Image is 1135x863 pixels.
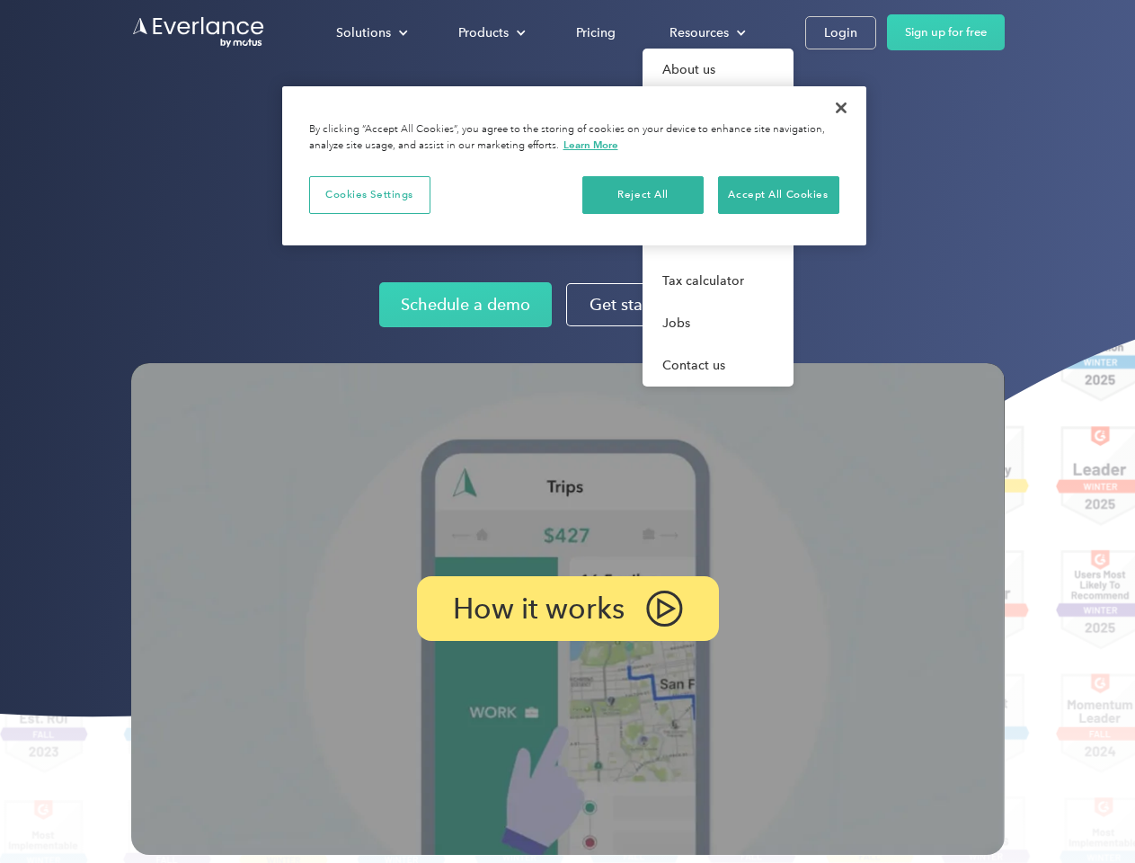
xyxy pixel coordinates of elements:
div: Solutions [318,17,422,49]
button: Reject All [582,176,704,214]
a: About us [643,49,794,91]
div: Products [440,17,540,49]
div: Resources [669,22,729,44]
a: Sign up for free [887,14,1005,50]
a: Tax calculator [643,260,794,302]
a: Go to homepage [131,15,266,49]
a: Login [805,16,876,49]
p: How it works [453,598,625,619]
a: Pricing [558,17,634,49]
div: Pricing [576,22,616,44]
a: Contact us [643,344,794,387]
nav: Resources [643,49,794,387]
div: Privacy [282,86,866,245]
a: Schedule a demo [379,282,552,327]
a: Get started for free [566,283,756,326]
input: Submit [132,107,223,145]
div: By clicking “Accept All Cookies”, you agree to the storing of cookies on your device to enhance s... [309,122,839,154]
div: Products [458,22,509,44]
a: Jobs [643,302,794,344]
button: Accept All Cookies [718,176,839,214]
div: Resources [652,17,760,49]
div: Solutions [336,22,391,44]
a: More information about your privacy, opens in a new tab [563,138,618,151]
button: Close [821,88,861,128]
div: Login [824,22,857,44]
div: Cookie banner [282,86,866,245]
button: Cookies Settings [309,176,430,214]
